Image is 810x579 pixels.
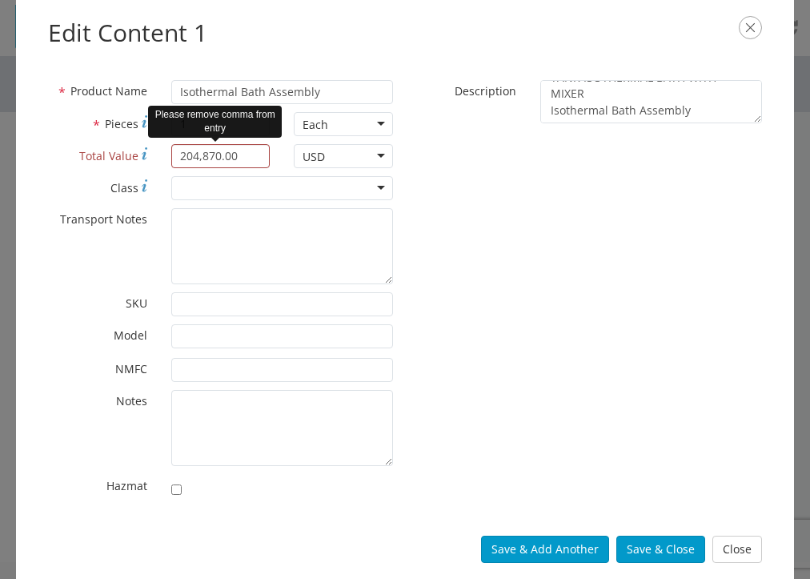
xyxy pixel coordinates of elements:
span: NMFC [115,361,147,376]
span: Class [110,180,138,195]
span: Transport Notes [60,211,147,227]
button: Close [712,536,762,563]
button: Save & Close [616,536,705,563]
button: Save & Add Another [481,536,609,563]
span: Notes [116,393,147,408]
span: Pieces [105,116,138,131]
span: Total Value [79,148,138,163]
div: Each [303,117,328,133]
span: SKU [126,296,147,311]
h2: Edit Content 1 [48,16,762,50]
div: Please remove comma from entry [148,106,282,138]
div: USD [303,149,325,165]
span: Hazmat [106,478,147,493]
span: Product Name [70,83,147,99]
span: Model [114,328,147,343]
span: Description [455,83,516,99]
